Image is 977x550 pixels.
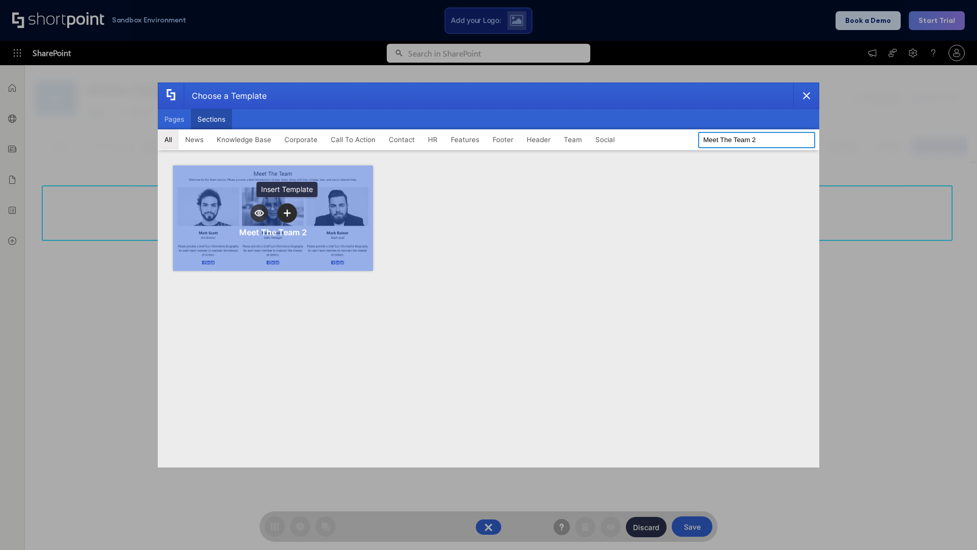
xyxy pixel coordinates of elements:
[210,129,278,150] button: Knowledge Base
[444,129,486,150] button: Features
[324,129,382,150] button: Call To Action
[239,227,307,237] div: Meet The Team 2
[421,129,444,150] button: HR
[278,129,324,150] button: Corporate
[698,132,815,148] input: Search
[158,82,819,468] div: template selector
[589,129,621,150] button: Social
[191,109,232,129] button: Sections
[486,129,520,150] button: Footer
[158,129,179,150] button: All
[926,501,977,550] iframe: Chat Widget
[179,129,210,150] button: News
[520,129,557,150] button: Header
[382,129,421,150] button: Contact
[557,129,589,150] button: Team
[184,83,267,108] div: Choose a Template
[158,109,191,129] button: Pages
